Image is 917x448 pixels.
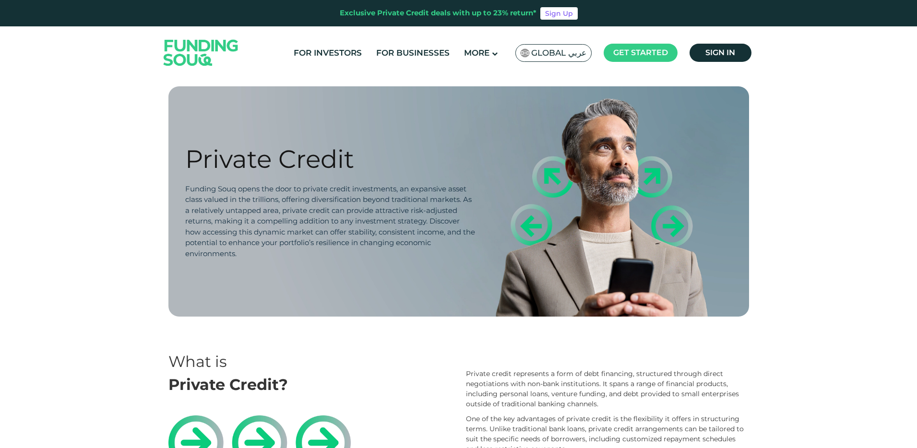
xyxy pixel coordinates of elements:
[690,44,751,62] a: Sign in
[185,184,475,258] span: Funding Souq opens the door to private credit investments, an expansive asset class valued in the...
[613,48,668,57] span: Get started
[168,350,452,373] div: What is
[531,47,586,59] span: Global عربي
[540,7,578,20] a: Sign Up
[168,373,452,396] div: Private Credit?
[464,48,489,58] span: More
[374,45,452,61] a: For Businesses
[521,49,529,57] img: SA Flag
[340,8,536,19] div: Exclusive Private Credit deals with up to 23% return*
[705,48,735,57] span: Sign in
[466,369,749,409] div: Private credit represents a form of debt financing, structured through direct negotiations with n...
[185,144,476,174] div: Private Credit
[291,45,364,61] a: For Investors
[154,28,248,77] img: Logo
